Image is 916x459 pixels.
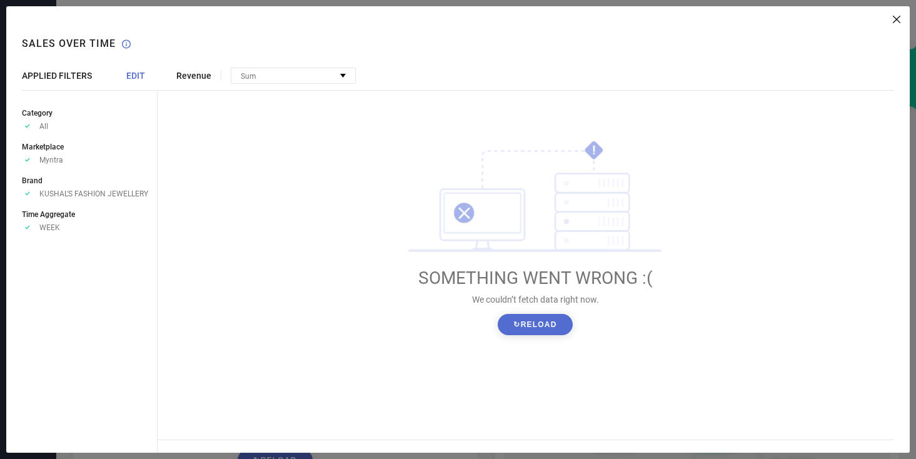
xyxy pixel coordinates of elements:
div: Domain: [DOMAIN_NAME] [33,33,138,43]
img: tab_domain_overview_orange.svg [34,73,44,83]
span: We couldn’t fetch data right now. [472,295,599,305]
span: Brand [22,176,43,185]
span: Myntra [39,156,63,164]
span: EDIT [126,71,145,81]
span: WEEK [39,223,60,232]
img: website_grey.svg [20,33,30,43]
span: Marketplace [22,143,64,151]
h1: Sales over time [22,38,116,49]
button: ↻Reload [498,314,572,335]
tspan: ! [593,143,596,157]
img: tab_keywords_by_traffic_grey.svg [124,73,134,83]
div: Domain Overview [48,74,112,82]
span: All [39,122,48,131]
span: Revenue [176,71,211,81]
span: Sum [241,72,256,81]
span: KUSHAL'S FASHION JEWELLERY [39,189,148,198]
span: SOMETHING WENT WRONG :( [418,268,653,288]
div: v 4.0.25 [35,20,61,30]
img: logo_orange.svg [20,20,30,30]
div: Keywords by Traffic [138,74,211,82]
span: Time Aggregate [22,210,75,219]
span: Category [22,109,53,118]
span: APPLIED FILTERS [22,71,92,81]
